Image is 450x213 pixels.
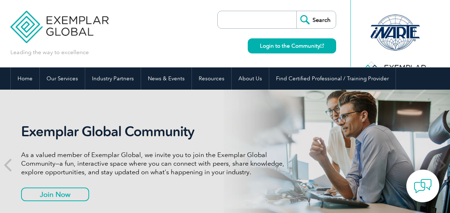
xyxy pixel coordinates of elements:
[414,177,432,195] img: contact-chat.png
[21,123,290,140] h2: Exemplar Global Community
[10,48,89,56] p: Leading the way to excellence
[296,11,336,28] input: Search
[320,44,324,48] img: open_square.png
[21,151,290,176] p: As a valued member of Exemplar Global, we invite you to join the Exemplar Global Community—a fun,...
[232,67,269,90] a: About Us
[248,38,336,53] a: Login to the Community
[40,67,85,90] a: Our Services
[21,188,89,201] a: Join Now
[192,67,231,90] a: Resources
[269,67,396,90] a: Find Certified Professional / Training Provider
[141,67,192,90] a: News & Events
[11,67,39,90] a: Home
[85,67,141,90] a: Industry Partners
